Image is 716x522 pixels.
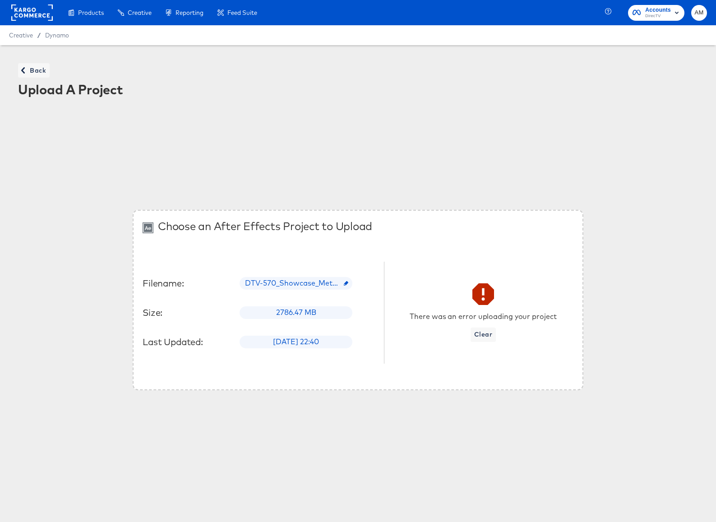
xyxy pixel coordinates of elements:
div: DTV-570_Showcase_Meta1x1_4story.zip [240,277,352,290]
div: Filename: [143,278,233,289]
div: Upload A Project [18,82,698,97]
span: DTV-570_Showcase_Meta1x1_4story.zip [240,278,352,288]
span: Accounts [645,5,671,15]
button: Clear [471,328,496,342]
span: / [33,32,45,39]
div: Last Updated: [143,337,233,347]
span: Reporting [176,9,203,16]
div: Choose an After Effects Project to Upload [158,220,372,232]
span: Products [78,9,104,16]
span: DirecTV [645,13,671,20]
span: [DATE] 22:40 [268,337,324,347]
span: Creative [128,9,152,16]
span: Back [22,65,46,76]
div: Size: [143,307,233,318]
button: AccountsDirecTV [628,5,684,21]
span: Clear [474,329,492,340]
span: Feed Suite [227,9,257,16]
div: There was an error uploading your project [410,312,556,321]
span: 2786.47 MB [271,307,322,318]
a: Dynamo [45,32,69,39]
span: Creative [9,32,33,39]
button: Back [18,63,50,78]
span: AM [695,8,703,18]
button: AM [691,5,707,21]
